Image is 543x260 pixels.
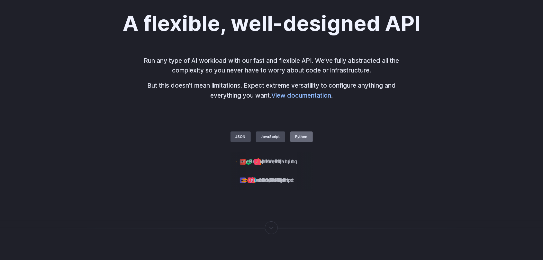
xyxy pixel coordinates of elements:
[123,12,421,35] h2: A flexible, well-designed API
[138,56,405,75] p: Run any type of AI workload with our fast and flexible API. We’ve fully abstracted all the comple...
[271,91,331,99] a: View documentation
[259,176,288,185] span: scheduler
[256,131,285,142] label: JavaScript
[290,131,313,142] label: Python
[262,158,278,166] span: steps
[231,131,251,142] label: JSON
[138,81,405,100] p: But this doesn’t mean limitations. Expect extreme versatility to configure anything and everythin...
